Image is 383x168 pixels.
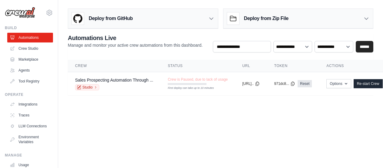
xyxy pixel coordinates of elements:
[75,78,153,82] a: Sales Prospecting Automation Through ...
[168,86,206,90] div: First deploy can take up to 10 minutes
[354,79,383,88] a: Re-start Crew
[72,12,84,25] img: GitHub Logo
[7,99,53,109] a: Integrations
[68,60,160,72] th: Crew
[244,15,289,22] h3: Deploy from Zip File
[89,15,133,22] h3: Deploy from GitHub
[326,79,351,88] button: Options
[5,7,35,18] img: Logo
[298,80,312,87] a: Reset
[7,66,53,75] a: Agents
[7,110,53,120] a: Traces
[267,60,319,72] th: Token
[5,153,53,158] div: Manage
[7,44,53,53] a: Crew Studio
[5,25,53,30] div: Build
[168,77,228,82] span: Crew is Paused, due to lack of usage
[7,76,53,86] a: Tool Registry
[75,84,99,90] a: Studio
[7,55,53,64] a: Marketplace
[68,34,203,42] h2: Automations Live
[274,81,295,86] button: 971dc8...
[235,60,267,72] th: URL
[160,60,235,72] th: Status
[5,92,53,97] div: Operate
[7,121,53,131] a: LLM Connections
[7,33,53,42] a: Automations
[68,42,203,48] p: Manage and monitor your active crew automations from this dashboard.
[7,132,53,147] a: Environment Variables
